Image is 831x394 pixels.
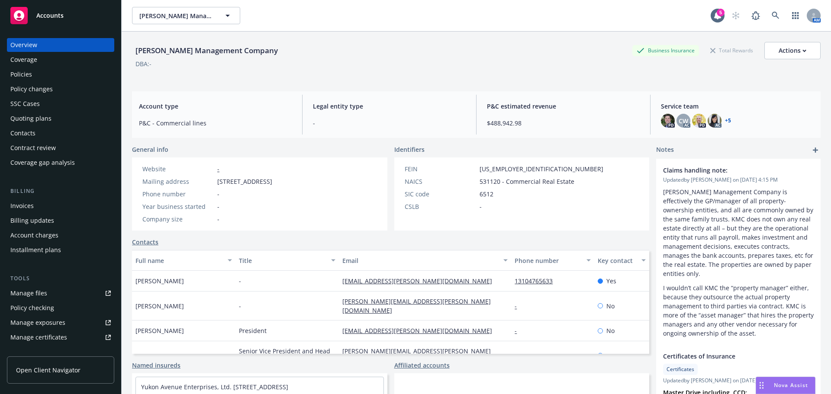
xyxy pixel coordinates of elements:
[515,256,581,265] div: Phone number
[480,164,603,173] span: [US_EMPLOYER_IDENTIFICATION_NUMBER]
[598,256,636,265] div: Key contact
[632,45,699,56] div: Business Insurance
[692,114,706,128] img: photo
[7,274,114,283] div: Tools
[7,82,114,96] a: Policy changes
[36,12,64,19] span: Accounts
[7,286,114,300] a: Manage files
[10,126,35,140] div: Contacts
[7,187,114,195] div: Billing
[135,351,184,360] span: [PERSON_NAME]
[663,176,814,184] span: Updated by [PERSON_NAME] on [DATE] 4:15 PM
[239,326,267,335] span: President
[515,302,524,310] a: -
[706,45,757,56] div: Total Rewards
[10,82,53,96] div: Policy changes
[7,301,114,315] a: Policy checking
[135,276,184,285] span: [PERSON_NAME]
[511,250,594,271] button: Phone number
[663,187,814,278] p: [PERSON_NAME] Management Company is effectively the GP/manager of all property-ownership entities...
[7,53,114,67] a: Coverage
[7,345,114,359] a: Manage claims
[7,97,114,111] a: SSC Cases
[132,145,168,154] span: General info
[142,177,214,186] div: Mailing address
[217,202,219,211] span: -
[10,53,37,67] div: Coverage
[747,7,764,24] a: Report a Bug
[394,145,425,154] span: Identifiers
[656,159,821,345] div: Claims handling note:Updatedby [PERSON_NAME] on [DATE] 4:15 PM[PERSON_NAME] Management Company is...
[339,250,511,271] button: Email
[515,277,560,285] a: 13104765633
[217,189,219,199] span: -
[487,102,640,111] span: P&C estimated revenue
[7,67,114,81] a: Policies
[10,228,58,242] div: Account charges
[10,243,61,257] div: Installment plans
[7,316,114,330] a: Manage exposures
[142,189,214,199] div: Phone number
[756,377,815,394] button: Nova Assist
[239,301,241,311] span: -
[10,345,54,359] div: Manage claims
[132,7,240,24] button: [PERSON_NAME] Management Company
[135,301,184,311] span: [PERSON_NAME]
[16,365,81,375] span: Open Client Navigator
[139,11,214,20] span: [PERSON_NAME] Management Company
[661,114,675,128] img: photo
[7,38,114,52] a: Overview
[313,119,466,128] span: -
[667,365,694,373] span: Certificates
[606,326,615,335] span: No
[764,42,821,59] button: Actions
[342,347,491,364] a: [PERSON_NAME][EMAIL_ADDRESS][PERSON_NAME][DOMAIN_NAME]
[10,330,67,344] div: Manage certificates
[405,202,476,211] div: CSLB
[10,156,75,170] div: Coverage gap analysis
[10,316,65,330] div: Manage exposures
[342,277,499,285] a: [EMAIL_ADDRESS][PERSON_NAME][DOMAIN_NAME]
[594,250,649,271] button: Key contact
[7,243,114,257] a: Installment plans
[7,228,114,242] a: Account charges
[394,361,450,370] a: Affiliated accounts
[717,9,725,16] div: 5
[217,177,272,186] span: [STREET_ADDRESS]
[342,297,491,314] a: [PERSON_NAME][EMAIL_ADDRESS][PERSON_NAME][DOMAIN_NAME]
[132,45,281,56] div: [PERSON_NAME] Management Company
[7,156,114,170] a: Coverage gap analysis
[7,112,114,125] a: Quoting plans
[779,42,806,59] div: Actions
[606,301,615,311] span: No
[487,119,640,128] span: $488,942.98
[606,351,615,360] span: No
[663,352,791,361] span: Certificates of Insurance
[10,301,54,315] div: Policy checking
[663,377,814,384] span: Updated by [PERSON_NAME] on [DATE] 9:38 AM
[7,141,114,155] a: Contract review
[132,250,235,271] button: Full name
[142,215,214,224] div: Company size
[405,177,476,186] div: NAICS
[135,326,184,335] span: [PERSON_NAME]
[142,202,214,211] div: Year business started
[10,67,32,81] div: Policies
[515,327,524,335] a: -
[756,377,767,394] div: Drag to move
[10,38,37,52] div: Overview
[7,3,114,28] a: Accounts
[787,7,804,24] a: Switch app
[7,199,114,213] a: Invoices
[606,276,616,285] span: Yes
[235,250,339,271] button: Title
[10,286,47,300] div: Manage files
[132,361,180,370] a: Named insureds
[10,97,40,111] div: SSC Cases
[7,126,114,140] a: Contacts
[656,145,674,155] span: Notes
[142,164,214,173] div: Website
[7,214,114,227] a: Billing updates
[663,166,791,175] span: Claims handling note:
